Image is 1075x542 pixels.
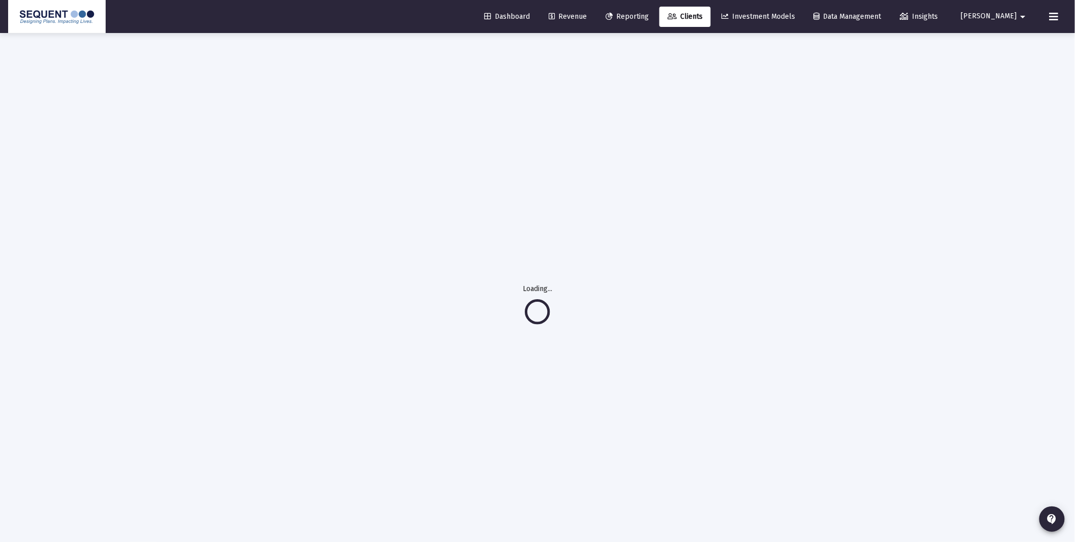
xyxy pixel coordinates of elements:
[549,12,587,21] span: Revenue
[597,7,657,27] a: Reporting
[892,7,946,27] a: Insights
[721,12,795,21] span: Investment Models
[961,12,1017,21] span: [PERSON_NAME]
[484,12,530,21] span: Dashboard
[713,7,803,27] a: Investment Models
[814,12,881,21] span: Data Management
[949,6,1041,26] button: [PERSON_NAME]
[1017,7,1029,27] mat-icon: arrow_drop_down
[659,7,711,27] a: Clients
[541,7,595,27] a: Revenue
[606,12,649,21] span: Reporting
[16,7,98,27] img: Dashboard
[900,12,938,21] span: Insights
[806,7,890,27] a: Data Management
[668,12,703,21] span: Clients
[1046,513,1058,525] mat-icon: contact_support
[476,7,538,27] a: Dashboard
